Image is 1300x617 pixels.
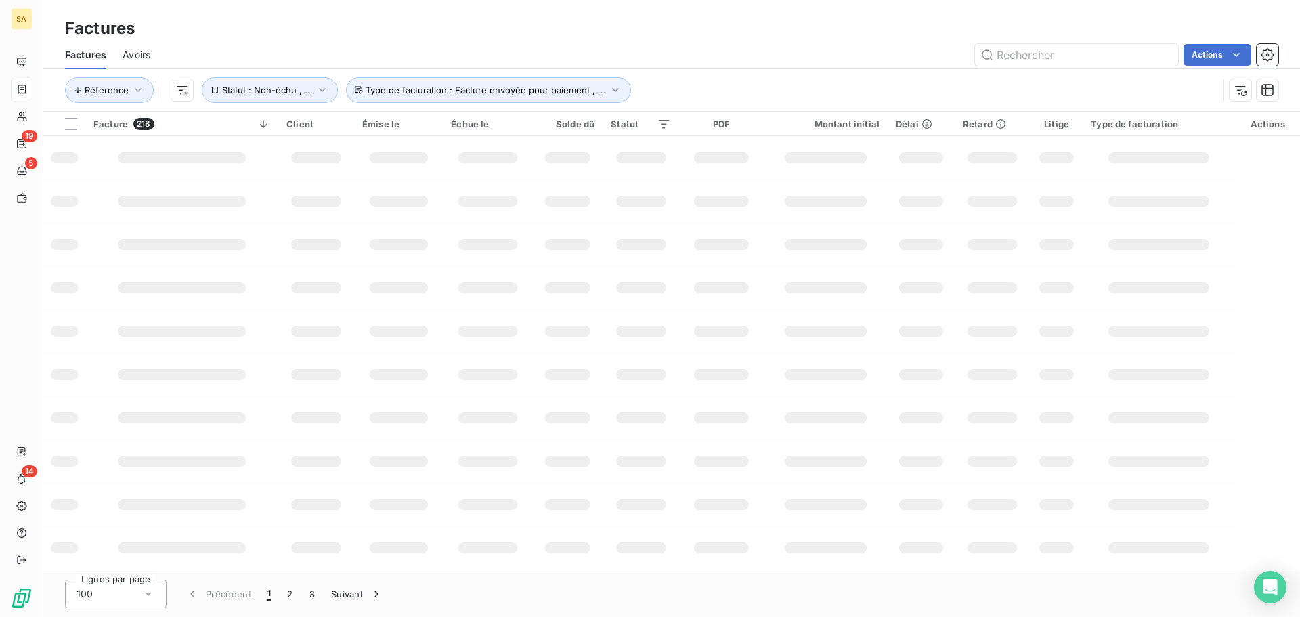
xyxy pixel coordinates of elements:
[22,465,37,477] span: 14
[222,85,313,95] span: Statut : Non-échu , ...
[323,580,391,608] button: Suivant
[301,580,323,608] button: 3
[975,44,1178,66] input: Rechercher
[896,119,947,129] div: Délai
[85,85,129,95] span: Réference
[687,119,755,129] div: PDF
[177,580,259,608] button: Précédent
[346,77,631,103] button: Type de facturation : Facture envoyée pour paiement , ...
[93,119,128,129] span: Facture
[133,118,154,130] span: 218
[451,119,525,129] div: Échue le
[1243,119,1292,129] div: Actions
[267,587,271,601] span: 1
[366,85,606,95] span: Type de facturation : Facture envoyée pour paiement , ...
[65,77,154,103] button: Réference
[279,580,301,608] button: 2
[11,8,32,30] div: SA
[286,119,346,129] div: Client
[1091,119,1227,129] div: Type de facturation
[65,16,135,41] h3: Factures
[362,119,435,129] div: Émise le
[259,580,279,608] button: 1
[202,77,338,103] button: Statut : Non-échu , ...
[25,157,37,169] span: 5
[65,48,106,62] span: Factures
[22,130,37,142] span: 19
[611,119,671,129] div: Statut
[123,48,150,62] span: Avoirs
[11,587,32,609] img: Logo LeanPay
[77,587,93,601] span: 100
[963,119,1022,129] div: Retard
[1184,44,1251,66] button: Actions
[1254,571,1286,603] div: Open Intercom Messenger
[1039,119,1075,129] div: Litige
[771,119,880,129] div: Montant initial
[541,119,594,129] div: Solde dû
